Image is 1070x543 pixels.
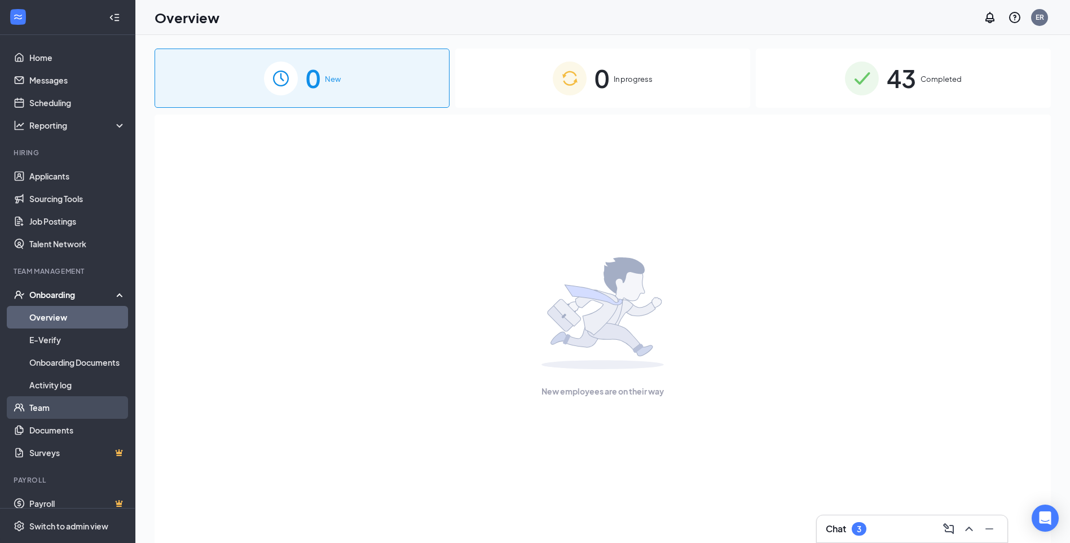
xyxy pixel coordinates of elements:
svg: Analysis [14,120,25,131]
button: Minimize [980,520,998,538]
a: Sourcing Tools [29,187,126,210]
span: 0 [306,59,320,98]
svg: ChevronUp [962,522,976,536]
span: 43 [887,59,916,98]
span: New [325,73,341,85]
h3: Chat [826,523,846,535]
h1: Overview [155,8,219,27]
div: Team Management [14,266,124,276]
a: Talent Network [29,233,126,255]
a: Activity log [29,374,126,396]
svg: Collapse [109,12,120,23]
a: E-Verify [29,329,126,351]
a: PayrollCrown [29,492,126,515]
span: In progress [614,73,653,85]
div: Onboarding [29,289,116,300]
svg: WorkstreamLogo [12,11,24,23]
span: New employees are on their way [541,385,664,397]
button: ComposeMessage [940,520,958,538]
button: ChevronUp [960,520,978,538]
a: Home [29,46,126,69]
a: Onboarding Documents [29,351,126,374]
a: Job Postings [29,210,126,233]
svg: Notifications [983,11,997,24]
div: 3 [857,524,861,534]
a: Team [29,396,126,419]
svg: ComposeMessage [942,522,955,536]
svg: QuestionInfo [1008,11,1021,24]
a: Documents [29,419,126,441]
div: Open Intercom Messenger [1032,505,1059,532]
a: Applicants [29,165,126,187]
svg: Minimize [983,522,996,536]
a: Scheduling [29,91,126,114]
a: SurveysCrown [29,441,126,464]
div: Payroll [14,475,124,485]
div: Hiring [14,148,124,157]
a: Messages [29,69,126,91]
svg: UserCheck [14,289,25,300]
svg: Settings [14,520,25,532]
a: Overview [29,306,126,329]
div: Switch to admin view [29,520,108,532]
div: Reporting [29,120,126,131]
div: ER [1036,12,1044,22]
span: 0 [595,59,609,98]
span: Completed [921,73,962,85]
